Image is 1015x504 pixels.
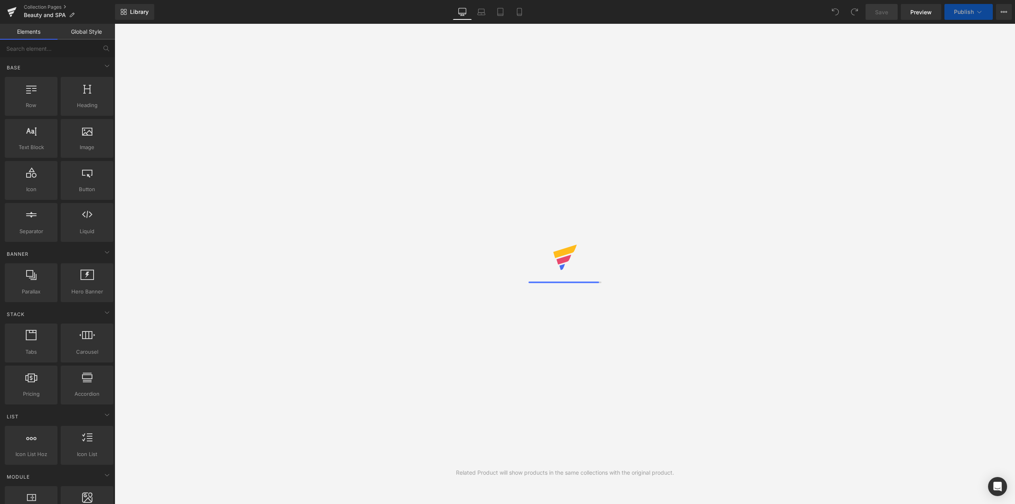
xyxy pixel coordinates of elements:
[456,468,674,477] div: Related Product will show products in the same collections with the original product.
[875,8,888,16] span: Save
[827,4,843,20] button: Undo
[6,413,19,420] span: List
[63,101,111,109] span: Heading
[63,227,111,236] span: Liquid
[7,185,55,194] span: Icon
[472,4,491,20] a: Laptop
[7,348,55,356] span: Tabs
[24,12,66,18] span: Beauty and SPA
[7,227,55,236] span: Separator
[944,4,993,20] button: Publish
[491,4,510,20] a: Tablet
[63,287,111,296] span: Hero Banner
[901,4,941,20] a: Preview
[510,4,529,20] a: Mobile
[115,4,154,20] a: New Library
[63,450,111,458] span: Icon List
[7,287,55,296] span: Parallax
[7,450,55,458] span: Icon List Hoz
[988,477,1007,496] div: Open Intercom Messenger
[63,185,111,194] span: Button
[6,250,29,258] span: Banner
[6,310,25,318] span: Stack
[453,4,472,20] a: Desktop
[63,348,111,356] span: Carousel
[996,4,1012,20] button: More
[954,9,974,15] span: Publish
[57,24,115,40] a: Global Style
[846,4,862,20] button: Redo
[910,8,932,16] span: Preview
[7,390,55,398] span: Pricing
[63,390,111,398] span: Accordion
[6,64,21,71] span: Base
[7,143,55,151] span: Text Block
[6,473,31,481] span: Module
[7,101,55,109] span: Row
[63,143,111,151] span: Image
[130,8,149,15] span: Library
[24,4,115,10] a: Collection Pages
